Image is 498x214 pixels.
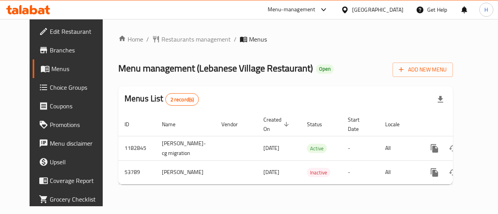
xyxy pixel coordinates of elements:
span: Add New Menu [399,65,447,75]
div: [GEOGRAPHIC_DATA] [352,5,403,14]
td: - [342,160,379,184]
span: Inactive [307,168,330,177]
span: Branches [50,45,107,55]
span: Upsell [50,157,107,167]
span: Menu disclaimer [50,139,107,148]
a: Edit Restaurant [33,22,113,41]
span: Menu management ( Lebanese Village Restaurant ) [118,59,313,77]
span: Restaurants management [161,35,231,44]
span: [DATE] [263,143,279,153]
td: 1182845 [118,136,156,160]
a: Coverage Report [33,171,113,190]
td: All [379,136,419,160]
span: Open [316,66,334,72]
h2: Menus List [124,93,199,106]
span: Status [307,120,332,129]
div: Menu-management [268,5,316,14]
button: more [425,163,444,182]
td: [PERSON_NAME] [156,160,215,184]
span: 2 record(s) [166,96,199,103]
li: / [234,35,237,44]
span: ID [124,120,139,129]
button: Change Status [444,163,463,182]
span: H [484,5,488,14]
button: more [425,139,444,158]
td: - [342,136,379,160]
td: All [379,160,419,184]
a: Coupons [33,97,113,115]
div: Export file [431,90,450,109]
span: Vendor [221,120,248,129]
span: Menus [249,35,267,44]
td: [PERSON_NAME]-cg migration [156,136,215,160]
a: Choice Groups [33,78,113,97]
span: Name [162,120,186,129]
div: Open [316,64,334,74]
a: Upsell [33,153,113,171]
a: Menu disclaimer [33,134,113,153]
span: Coverage Report [50,176,107,185]
span: Promotions [50,120,107,129]
li: / [146,35,149,44]
a: Restaurants management [152,35,231,44]
td: 53789 [118,160,156,184]
a: Home [118,35,143,44]
button: Add New Menu [393,63,453,77]
span: Active [307,144,327,153]
span: Locale [385,120,410,129]
nav: breadcrumb [118,35,453,44]
button: Change Status [444,139,463,158]
div: Total records count [165,93,199,106]
span: Created On [263,115,291,134]
span: Menus [51,64,107,73]
a: Promotions [33,115,113,134]
span: Choice Groups [50,83,107,92]
a: Menus [33,59,113,78]
a: Grocery Checklist [33,190,113,209]
a: Branches [33,41,113,59]
span: Coupons [50,101,107,111]
span: Grocery Checklist [50,195,107,204]
span: [DATE] [263,167,279,177]
span: Start Date [348,115,370,134]
span: Edit Restaurant [50,27,107,36]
